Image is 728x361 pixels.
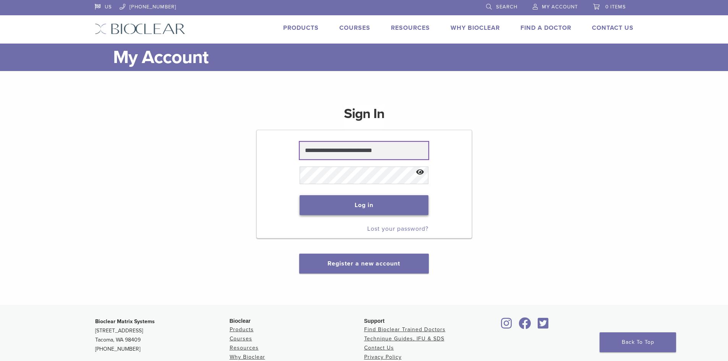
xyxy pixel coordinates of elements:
[592,24,634,32] a: Contact Us
[230,354,265,360] a: Why Bioclear
[300,195,428,215] button: Log in
[113,44,634,71] h1: My Account
[412,163,428,182] button: Show password
[364,326,446,333] a: Find Bioclear Trained Doctors
[339,24,370,32] a: Courses
[328,260,400,267] a: Register a new account
[516,322,534,330] a: Bioclear
[499,322,515,330] a: Bioclear
[230,318,251,324] span: Bioclear
[95,318,155,325] strong: Bioclear Matrix Systems
[600,332,676,352] a: Back To Top
[535,322,551,330] a: Bioclear
[542,4,578,10] span: My Account
[605,4,626,10] span: 0 items
[230,345,259,351] a: Resources
[367,225,428,233] a: Lost your password?
[344,105,384,129] h1: Sign In
[95,23,185,34] img: Bioclear
[451,24,500,32] a: Why Bioclear
[391,24,430,32] a: Resources
[283,24,319,32] a: Products
[299,254,428,274] button: Register a new account
[520,24,571,32] a: Find A Doctor
[364,318,385,324] span: Support
[364,354,402,360] a: Privacy Policy
[364,345,394,351] a: Contact Us
[230,326,254,333] a: Products
[496,4,517,10] span: Search
[364,335,444,342] a: Technique Guides, IFU & SDS
[95,317,230,354] p: [STREET_ADDRESS] Tacoma, WA 98409 [PHONE_NUMBER]
[230,335,252,342] a: Courses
